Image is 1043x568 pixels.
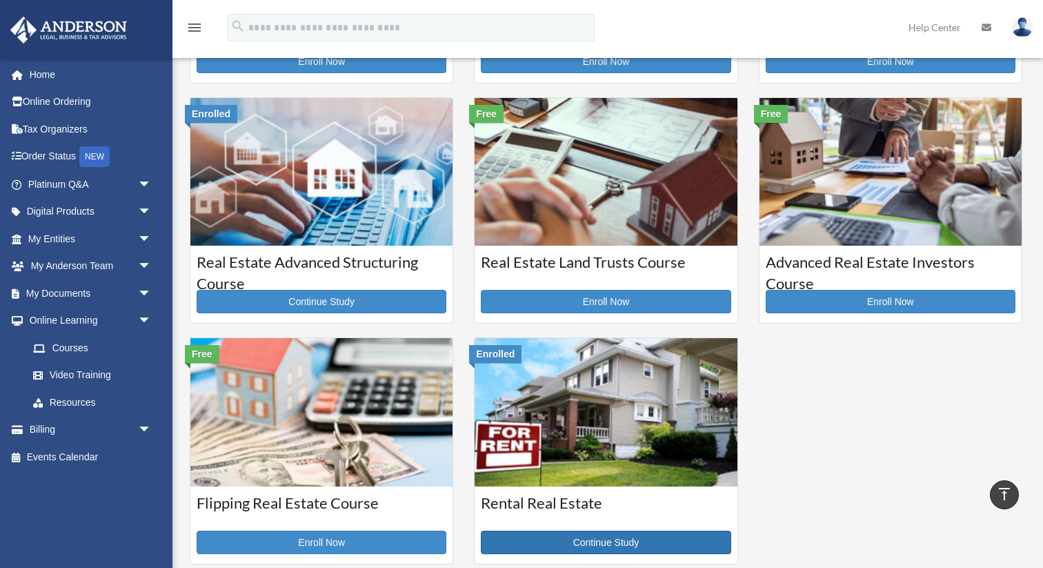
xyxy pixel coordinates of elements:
a: Digital Productsarrow_drop_down [10,198,172,226]
h3: Real Estate Advanced Structuring Course [197,252,446,286]
div: Free [185,345,219,363]
a: Enroll Now [766,290,1015,313]
span: arrow_drop_down [138,170,166,199]
a: Continue Study [481,531,731,554]
h3: Flipping Real Estate Course [197,493,446,527]
a: Tax Organizers [10,115,172,143]
span: arrow_drop_down [138,307,166,335]
h3: Rental Real Estate [481,493,731,527]
a: Courses [19,334,166,362]
span: arrow_drop_down [138,225,166,253]
div: Free [469,105,504,123]
span: arrow_drop_down [138,416,166,444]
div: Free [754,105,788,123]
a: Online Learningarrow_drop_down [10,307,172,335]
a: Enroll Now [766,50,1015,73]
a: menu [186,24,203,36]
img: Anderson Advisors Platinum Portal [6,17,131,43]
a: My Entitiesarrow_drop_down [10,225,172,253]
a: vertical_align_top [990,480,1019,509]
a: Enroll Now [197,531,446,554]
div: NEW [79,146,110,167]
span: arrow_drop_down [138,198,166,226]
div: Enrolled [469,345,521,363]
a: Continue Study [197,290,446,313]
a: Enroll Now [197,50,446,73]
a: Platinum Q&Aarrow_drop_down [10,170,172,198]
a: Resources [19,389,172,416]
h3: Real Estate Land Trusts Course [481,252,731,286]
h3: Advanced Real Estate Investors Course [766,252,1015,286]
a: Enroll Now [481,290,731,313]
a: Video Training [19,362,172,389]
a: Online Ordering [10,88,172,116]
a: Order StatusNEW [10,143,172,171]
a: Enroll Now [481,50,731,73]
a: Events Calendar [10,443,172,471]
i: search [230,19,246,34]
span: arrow_drop_down [138,253,166,281]
span: arrow_drop_down [138,280,166,308]
a: Billingarrow_drop_down [10,416,172,444]
i: vertical_align_top [996,486,1013,502]
div: Enrolled [185,105,237,123]
a: My Anderson Teamarrow_drop_down [10,253,172,280]
i: menu [186,19,203,36]
a: Home [10,61,172,88]
img: User Pic [1012,17,1033,37]
a: My Documentsarrow_drop_down [10,280,172,307]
